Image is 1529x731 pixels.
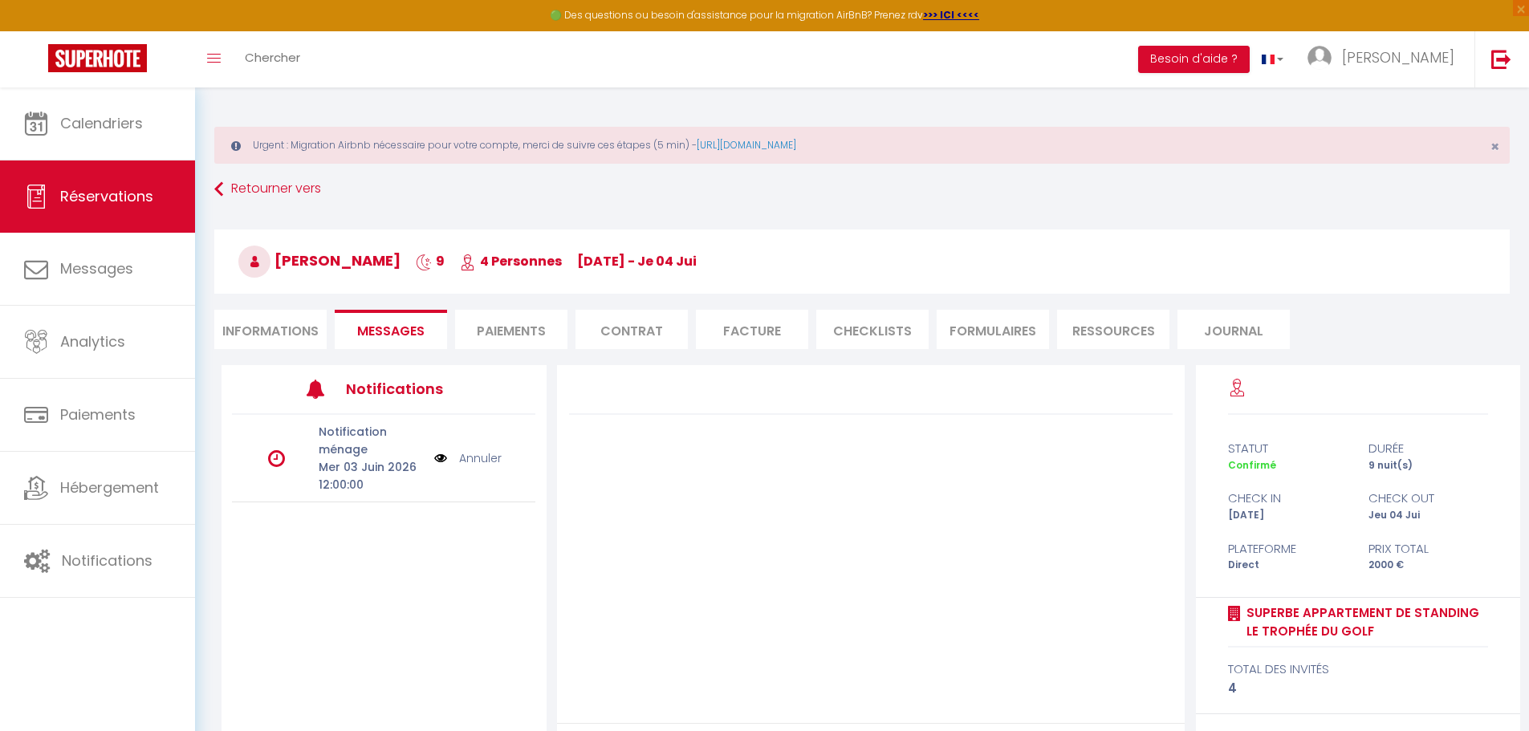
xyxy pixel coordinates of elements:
[455,310,567,349] li: Paiements
[319,423,424,458] p: Notification ménage
[1358,458,1499,473] div: 9 nuit(s)
[1177,310,1290,349] li: Journal
[1491,49,1511,69] img: logout
[1342,47,1454,67] span: [PERSON_NAME]
[1358,489,1499,508] div: check out
[434,449,447,467] img: NO IMAGE
[245,49,300,66] span: Chercher
[1358,508,1499,523] div: Jeu 04 Jui
[575,310,688,349] li: Contrat
[60,477,159,497] span: Hébergement
[1307,46,1332,70] img: ...
[1358,558,1499,573] div: 2000 €
[1218,489,1358,508] div: check in
[1218,439,1358,458] div: statut
[459,449,502,467] a: Annuler
[460,252,562,270] span: 4 Personnes
[1218,558,1358,573] div: Direct
[1228,679,1488,698] div: 4
[1228,458,1276,472] span: Confirmé
[60,331,125,351] span: Analytics
[1057,310,1169,349] li: Ressources
[60,404,136,424] span: Paiements
[214,310,327,349] li: Informations
[319,458,424,493] p: Mer 03 Juin 2026 12:00:00
[60,258,133,278] span: Messages
[1358,539,1499,558] div: Prix total
[1241,603,1488,641] a: Superbe appartement de standing Le Trophée du Golf
[697,138,796,152] a: [URL][DOMAIN_NAME]
[696,310,808,349] li: Facture
[577,252,697,270] span: [DATE] - je 04 Jui
[48,44,147,72] img: Super Booking
[238,250,401,270] span: [PERSON_NAME]
[1218,539,1358,558] div: Plateforme
[346,371,473,407] h3: Notifications
[233,31,312,87] a: Chercher
[1358,439,1499,458] div: durée
[60,113,143,133] span: Calendriers
[1490,136,1499,156] span: ×
[816,310,929,349] li: CHECKLISTS
[923,8,979,22] a: >>> ICI <<<<
[1218,508,1358,523] div: [DATE]
[357,322,425,340] span: Messages
[214,175,1510,204] a: Retourner vers
[62,550,152,571] span: Notifications
[1490,140,1499,154] button: Close
[416,252,445,270] span: 9
[1228,660,1488,679] div: total des invités
[937,310,1049,349] li: FORMULAIRES
[1138,46,1250,73] button: Besoin d'aide ?
[214,127,1510,164] div: Urgent : Migration Airbnb nécessaire pour votre compte, merci de suivre ces étapes (5 min) -
[60,186,153,206] span: Réservations
[1295,31,1474,87] a: ... [PERSON_NAME]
